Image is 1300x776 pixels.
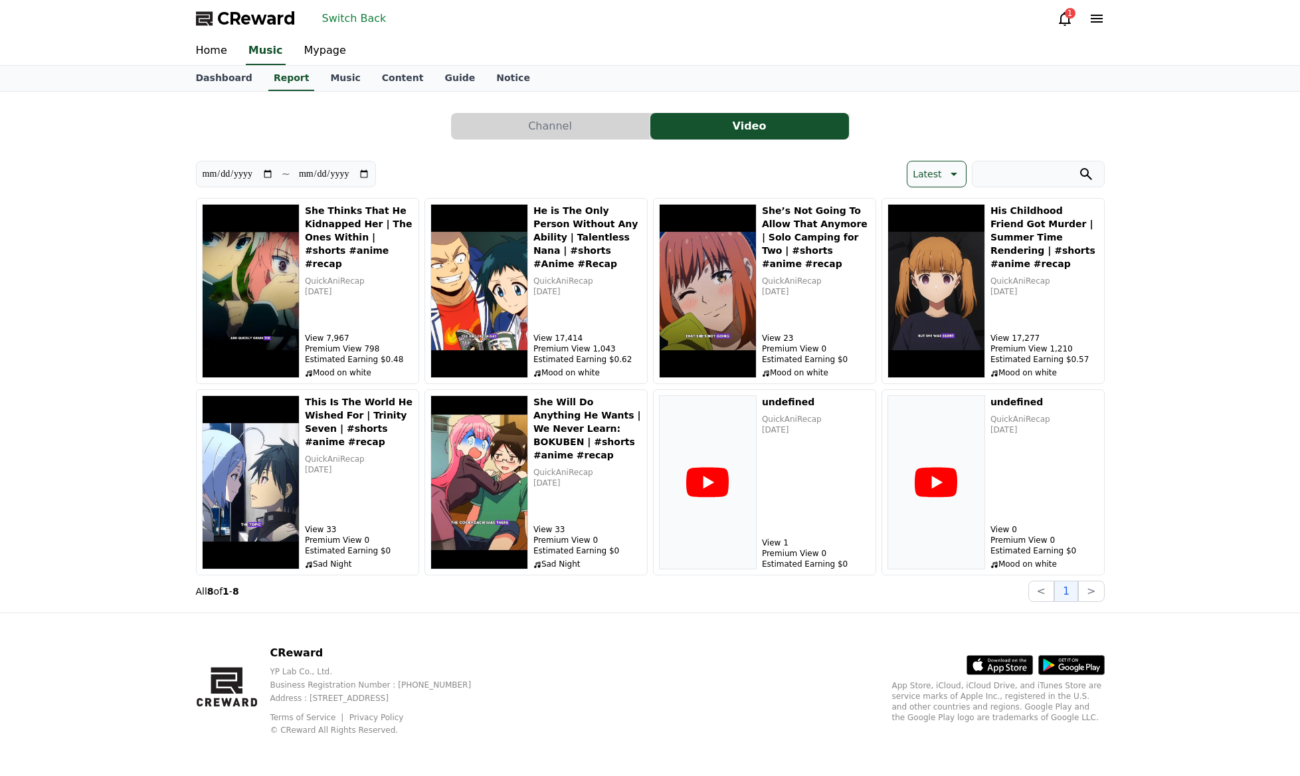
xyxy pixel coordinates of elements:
p: View 7,967 [305,333,413,343]
p: [DATE] [533,286,642,297]
a: Music [320,66,371,91]
p: Estimated Earning $0 [305,545,413,556]
p: Estimated Earning $0.48 [305,354,413,365]
h5: He is The Only Person Without Any Ability | Talentless Nana | #shorts #Anime #Recap [533,204,642,270]
a: Notice [486,66,541,91]
a: Privacy Policy [349,713,404,722]
p: Premium View 0 [762,548,870,559]
button: She Thinks That He Kidnapped Her | The Ones Within | #shorts #anime #recap She Thinks That He Kid... [196,198,419,384]
p: © CReward All Rights Reserved. [270,725,492,735]
h5: His Childhood Friend Got Murder | Summer Time Rendering | #shorts #anime #recap [990,204,1099,270]
p: Premium View 0 [533,535,642,545]
p: Estimated Earning $0.62 [533,354,642,365]
p: Premium View 798 [305,343,413,354]
p: Estimated Earning $0 [533,545,642,556]
button: Latest [907,161,966,187]
p: View 23 [762,333,870,343]
p: Premium View 1,210 [990,343,1099,354]
h5: This Is The World He Wished For | Trinity Seven | #shorts #anime #recap [305,395,413,448]
p: Mood on white [305,367,413,378]
button: Switch Back [317,8,392,29]
p: View 33 [305,524,413,535]
p: Sad Night [533,559,642,569]
strong: 8 [232,586,239,597]
img: His Childhood Friend Got Murder | Summer Time Rendering | #shorts #anime #recap [887,204,985,378]
button: < [1028,581,1054,602]
p: QuickAniRecap [762,276,870,286]
p: [DATE] [305,286,413,297]
p: [DATE] [762,286,870,297]
p: View 0 [990,524,1099,535]
button: Video [650,113,849,140]
p: Estimated Earning $0.57 [990,354,1099,365]
p: [DATE] [305,464,413,475]
p: All of - [196,585,239,598]
img: She’s Not Going To Allow That Anymore | Solo Camping for Two | #shorts #anime #recap [659,204,757,378]
p: View 17,277 [990,333,1099,343]
span: CReward [217,8,296,29]
p: Premium View 0 [762,343,870,354]
a: Guide [434,66,486,91]
a: Report [268,66,315,91]
p: Mood on white [990,559,1099,569]
p: Latest [913,165,941,183]
p: YP Lab Co., Ltd. [270,666,492,677]
strong: 8 [207,586,214,597]
p: QuickAniRecap [305,454,413,464]
p: Address : [STREET_ADDRESS] [270,693,492,704]
p: [DATE] [990,425,1099,435]
h5: She Will Do Anything He Wants | We Never Learn: BOKUBEN | #shorts #anime #recap [533,395,642,462]
p: QuickAniRecap [533,467,642,478]
button: His Childhood Friend Got Murder | Summer Time Rendering | #shorts #anime #recap His Childhood Fri... [882,198,1105,384]
a: Content [371,66,434,91]
img: He is The Only Person Without Any Ability | Talentless Nana | #shorts #Anime #Recap [430,204,528,378]
p: View 33 [533,524,642,535]
button: This Is The World He Wished For | Trinity Seven | #shorts #anime #recap This Is The World He Wish... [196,389,419,575]
img: She Will Do Anything He Wants | We Never Learn: BOKUBEN | #shorts #anime #recap [430,395,528,569]
p: QuickAniRecap [990,276,1099,286]
p: ~ [282,166,290,182]
h5: undefined [762,395,870,409]
p: [DATE] [533,478,642,488]
button: Channel [451,113,650,140]
p: Mood on white [533,367,642,378]
p: Mood on white [990,367,1099,378]
a: Mypage [294,37,357,65]
p: Premium View 0 [990,535,1099,545]
p: Mood on white [762,367,870,378]
strong: 1 [223,586,229,597]
p: View 1 [762,537,870,548]
p: Premium View 1,043 [533,343,642,354]
button: She’s Not Going To Allow That Anymore | Solo Camping for Two | #shorts #anime #recap She’s Not Go... [653,198,876,384]
button: undefined QuickAniRecap [DATE] View 1 Premium View 0 Estimated Earning $0 [653,389,876,575]
p: QuickAniRecap [305,276,413,286]
a: Home [185,37,238,65]
p: [DATE] [990,286,1099,297]
p: Estimated Earning $0 [762,354,870,365]
a: CReward [196,8,296,29]
p: Sad Night [305,559,413,569]
a: Music [246,37,286,65]
div: 1 [1065,8,1075,19]
p: Estimated Earning $0 [762,559,870,569]
button: She Will Do Anything He Wants | We Never Learn: BOKUBEN | #shorts #anime #recap She Will Do Anyth... [424,389,648,575]
button: He is The Only Person Without Any Ability | Talentless Nana | #shorts #Anime #Recap He is The Onl... [424,198,648,384]
button: undefined QuickAniRecap [DATE] View 0 Premium View 0 Estimated Earning $0 Mood on white [882,389,1105,575]
p: CReward [270,645,492,661]
a: Terms of Service [270,713,345,722]
p: App Store, iCloud, iCloud Drive, and iTunes Store are service marks of Apple Inc., registered in ... [892,680,1105,723]
p: QuickAniRecap [990,414,1099,425]
p: [DATE] [762,425,870,435]
img: This Is The World He Wished For | Trinity Seven | #shorts #anime #recap [202,395,300,569]
p: View 17,414 [533,333,642,343]
a: Channel [451,113,650,140]
p: QuickAniRecap [762,414,870,425]
button: 1 [1054,581,1078,602]
p: Business Registration Number : [PHONE_NUMBER] [270,680,492,690]
p: Premium View 0 [305,535,413,545]
p: QuickAniRecap [533,276,642,286]
a: Dashboard [185,66,263,91]
h5: She Thinks That He Kidnapped Her | The Ones Within | #shorts #anime #recap [305,204,413,270]
h5: undefined [990,395,1099,409]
